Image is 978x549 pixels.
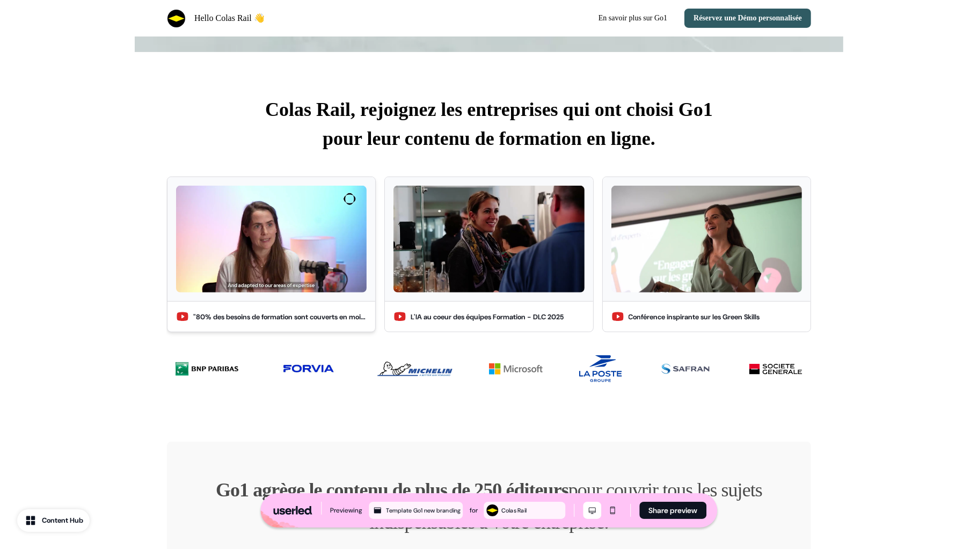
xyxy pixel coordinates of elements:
div: for [470,505,478,516]
button: Desktop mode [583,502,602,519]
button: Mobile mode [604,502,622,519]
div: "80% des besoins de formation sont couverts en moins d'une semaine" [193,312,367,323]
button: Réservez une Démo personnalisée [684,9,811,28]
p: pour couvrir tous les sujets indispensables à votre entreprise. [199,474,779,538]
strong: Go1 agrège le contenu de plus de 250 éditeurs [216,479,568,501]
button: "80% des besoins de formation sont couverts en moins d'une semaine" [167,177,376,333]
div: L'IA au coeur des équipes Formation - DLC 2025 [411,312,564,323]
button: Digital Learning Club 2025L'IA au coeur des équipes Formation - DLC 2025 [384,177,593,333]
p: Hello Colas Rail 👋 [194,12,265,25]
button: Share preview [640,502,707,519]
div: Colas Rail [501,506,564,515]
div: Conférence inspirante sur les Green Skills [629,312,760,323]
button: Conférence inspirante sur les Green Skills [602,177,811,333]
button: Content Hub [17,509,90,532]
img: Digital Learning Club 2025 [393,186,584,293]
p: Colas Rail, rejoignez les entreprises qui ont choisi Go1 pour leur contenu de formation en ligne. [167,95,811,153]
button: En savoir plus sur Go1 [590,9,676,28]
div: Template Go1 new branding [386,506,461,515]
div: Previewing [330,505,362,516]
div: Content Hub [42,515,83,526]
